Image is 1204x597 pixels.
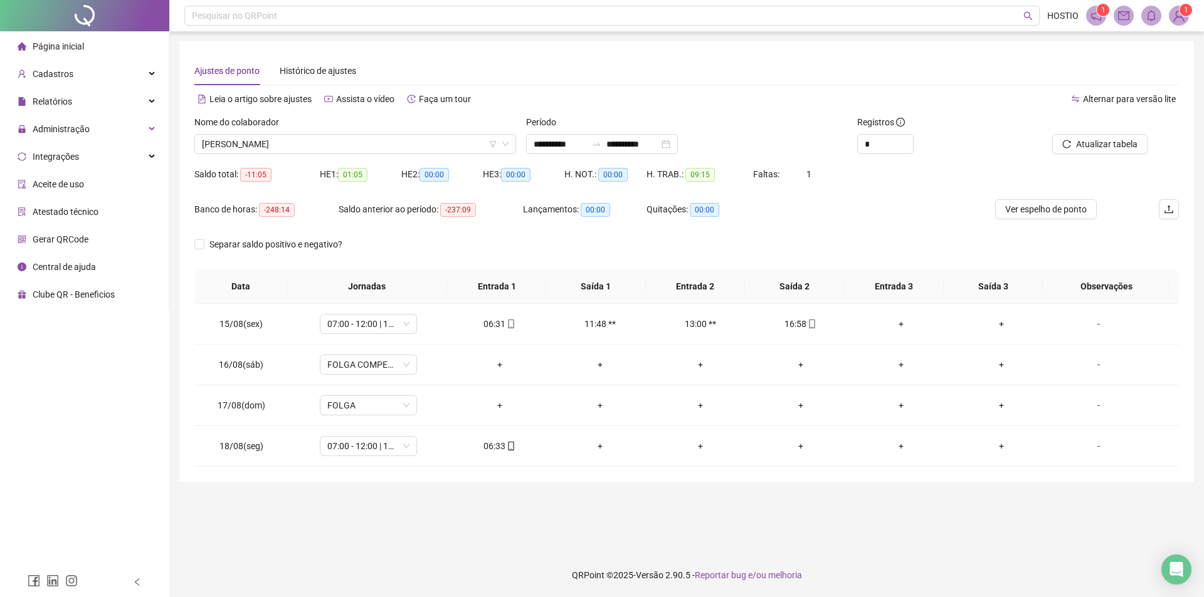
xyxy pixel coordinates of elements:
[591,139,601,149] span: to
[761,398,841,412] div: +
[219,360,263,370] span: 16/08(sáb)
[460,439,540,453] div: 06:33
[636,570,663,580] span: Versão
[324,95,333,103] span: youtube
[761,317,841,331] div: 16:58
[501,168,531,182] span: 00:00
[133,578,142,586] span: left
[407,95,416,103] span: history
[18,207,26,216] span: solution
[753,169,781,179] span: Faltas:
[660,439,741,453] div: +
[447,269,546,304] th: Entrada 1
[861,317,941,331] div: +
[1062,439,1136,453] div: -
[861,358,941,371] div: +
[483,167,564,182] div: HE 3:
[1071,95,1080,103] span: swap
[581,203,610,217] span: 00:00
[995,199,1097,219] button: Ver espelho de ponto
[806,319,816,328] span: mobile
[204,237,347,251] span: Separar saldo positivo e negativo?
[33,179,84,189] span: Aceite de uso
[18,262,26,271] span: info-circle
[647,167,753,182] div: H. TRAB.:
[1062,140,1071,148] span: reload
[33,41,84,51] span: Página inicial
[419,94,471,104] span: Faça um tour
[1097,4,1109,16] sup: 1
[1164,204,1174,214] span: upload
[1052,134,1148,154] button: Atualizar tabela
[65,574,78,587] span: instagram
[560,398,640,412] div: +
[18,290,26,299] span: gift
[336,94,394,104] span: Assista o vídeo
[327,396,409,415] span: FOLGA
[1062,398,1136,412] div: -
[460,358,540,371] div: +
[845,269,944,304] th: Entrada 3
[1062,358,1136,371] div: -
[280,66,356,76] span: Histórico de ajustes
[564,167,647,182] div: H. NOT.:
[169,553,1204,597] footer: QRPoint © 2025 - 2.90.5 -
[338,168,367,182] span: 01:05
[502,140,509,148] span: down
[33,234,88,244] span: Gerar QRCode
[1180,4,1192,16] sup: Atualize o seu contato no menu Meus Dados
[806,169,811,179] span: 1
[327,437,409,455] span: 07:00 - 12:00 | 13:00 - 16:10
[761,439,841,453] div: +
[460,317,540,331] div: 06:31
[33,124,90,134] span: Administração
[961,358,1042,371] div: +
[857,115,905,129] span: Registros
[420,168,449,182] span: 00:00
[18,152,26,161] span: sync
[745,269,844,304] th: Saída 2
[18,42,26,51] span: home
[861,439,941,453] div: +
[460,398,540,412] div: +
[546,269,645,304] th: Saída 1
[761,358,841,371] div: +
[1023,11,1033,21] span: search
[194,115,287,129] label: Nome do colaborador
[1047,9,1079,23] span: HOSTIO
[1090,10,1102,21] span: notification
[440,203,476,217] span: -237:09
[690,203,719,217] span: 00:00
[33,96,72,106] span: Relatórios
[320,167,401,182] div: HE 1:
[861,398,941,412] div: +
[18,180,26,189] span: audit
[523,202,646,217] div: Lançamentos:
[505,319,515,328] span: mobile
[961,398,1042,412] div: +
[560,439,640,453] div: +
[1184,6,1188,14] span: 1
[259,203,295,217] span: -248:14
[287,269,447,304] th: Jornadas
[944,269,1043,304] th: Saída 3
[194,66,260,76] span: Ajustes de ponto
[1043,269,1169,304] th: Observações
[209,94,312,104] span: Leia o artigo sobre ajustes
[18,235,26,244] span: qrcode
[646,269,745,304] th: Entrada 2
[660,398,741,412] div: +
[327,314,409,333] span: 07:00 - 12:00 | 13:00 - 16:10
[660,358,741,371] div: +
[46,574,59,587] span: linkedin
[194,167,320,182] div: Saldo total:
[33,152,79,162] span: Integrações
[33,262,96,272] span: Central de ajuda
[695,570,802,580] span: Reportar bug e/ou melhoria
[219,319,263,329] span: 15/08(sex)
[961,317,1042,331] div: +
[1062,317,1136,331] div: -
[33,207,98,217] span: Atestado técnico
[18,97,26,106] span: file
[18,70,26,78] span: user-add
